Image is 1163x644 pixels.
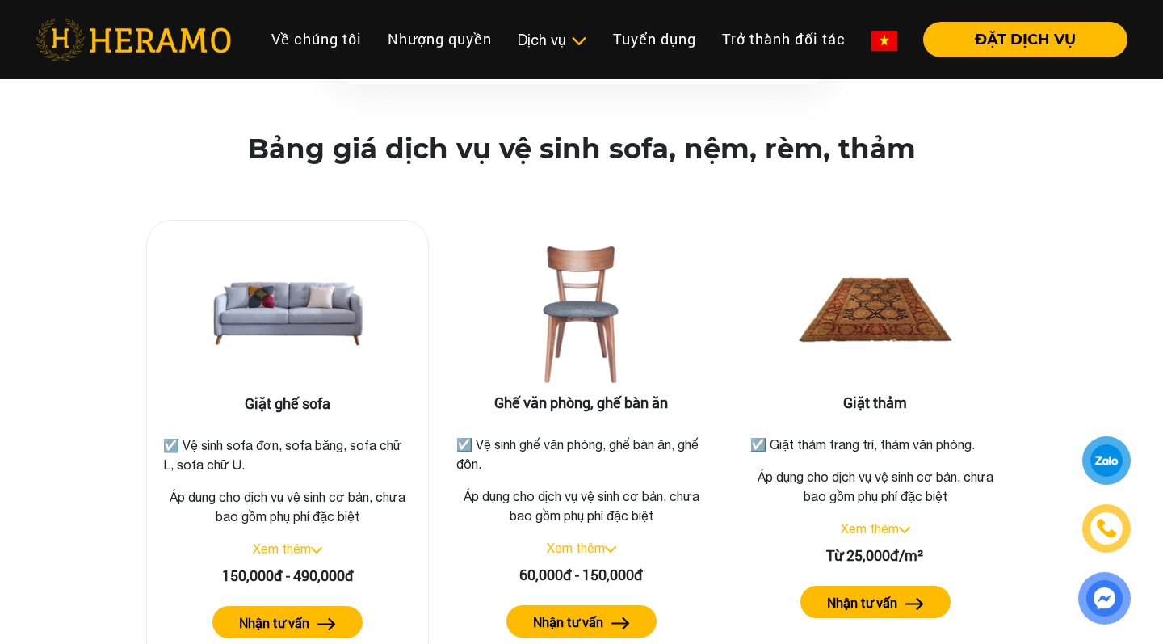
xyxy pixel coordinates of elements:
label: Nhận tư vấn [827,593,897,612]
a: Về chúng tôi [258,22,375,57]
p: Áp dụng cho dịch vụ vệ sinh cơ bản, chưa bao gồm phụ phí đặc biệt [747,467,1004,506]
div: Từ 25,000đ/m² [747,545,1004,566]
p: ☑️ Giặt thảm trang trí, thảm văn phòng. [750,435,1001,454]
img: phone-icon [1096,518,1117,539]
a: Xem thêm [253,541,311,556]
h3: Ghế văn phòng, ghế bàn ăn [453,394,710,412]
label: Nhận tư vấn [533,612,603,632]
img: arrow_down.svg [605,546,616,553]
h3: Giặt ghế sofa [160,395,415,413]
p: Áp dụng cho dịch vụ vệ sinh cơ bản, chưa bao gồm phụ phí đặc biệt [160,487,415,526]
a: Nhận tư vấn arrow [160,606,415,638]
button: Nhận tư vấn [212,606,363,638]
label: Nhận tư vấn [239,613,309,633]
button: Nhận tư vấn [800,586,951,618]
img: arrow_down.svg [899,527,910,533]
img: Giặt ghế sofa [207,234,368,395]
img: subToggleIcon [570,33,587,49]
p: ☑️ Vệ sinh sofa đơn, sofa băng, sofa chữ L, sofa chữ U. [163,436,412,474]
img: arrow [317,618,336,630]
img: arrow [611,617,630,629]
a: Trở thành đối tác [709,22,859,57]
a: Xem thêm [841,521,899,536]
a: Tuyển dụng [600,22,709,57]
a: Nhượng quyền [375,22,505,57]
h3: Giặt thảm [747,394,1004,412]
div: 150,000đ - 490,000đ [160,565,415,587]
img: vn-flag.png [871,31,897,51]
img: heramo-logo.png [36,19,231,61]
a: Nhận tư vấn arrow [453,605,710,638]
a: ĐẶT DỊCH VỤ [910,32,1127,47]
img: arrow [905,598,924,610]
p: Áp dụng cho dịch vụ vệ sinh cơ bản, chưa bao gồm phụ phí đặc biệt [453,486,710,525]
button: Nhận tư vấn [506,605,657,638]
img: arrow_down.svg [311,547,322,554]
a: phone-icon [1085,507,1128,550]
img: Ghế văn phòng, ghế bàn ăn [501,233,662,394]
p: ☑️ Vệ sinh ghế văn phòng, ghế bàn ăn, ghế đôn. [456,435,707,474]
img: Giặt thảm [795,233,956,394]
button: ĐẶT DỊCH VỤ [923,22,1127,57]
h2: Bảng giá dịch vụ vệ sinh sofa, nệm, rèm, thảm [248,133,916,166]
div: Dịch vụ [518,29,587,51]
a: Xem thêm [547,541,605,555]
div: 60,000đ - 150,000đ [453,564,710,586]
a: Nhận tư vấn arrow [747,586,1004,618]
